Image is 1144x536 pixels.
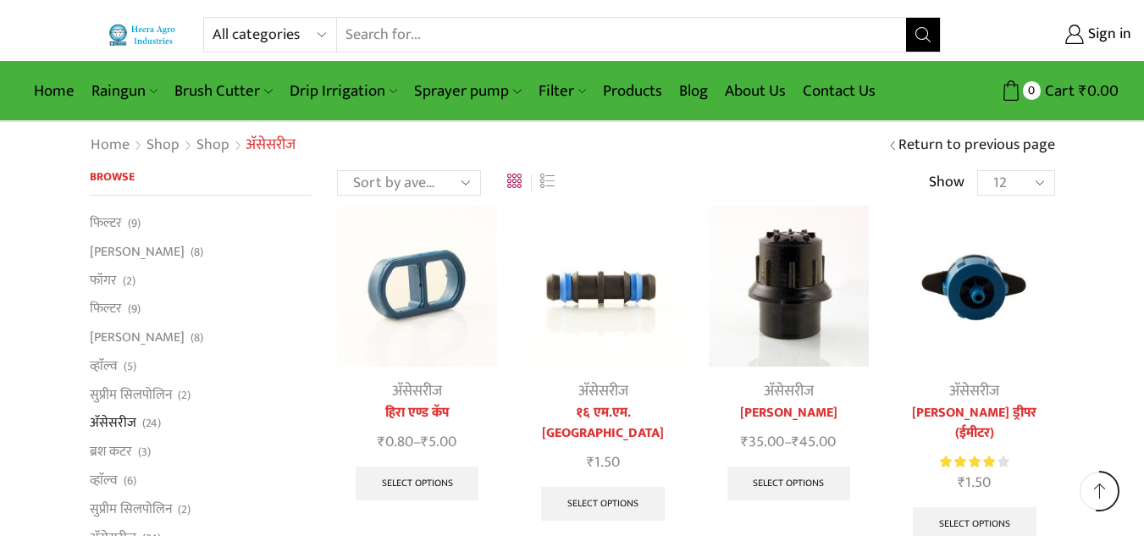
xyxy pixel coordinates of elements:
a: [PERSON_NAME] [90,237,185,266]
span: ₹ [587,450,594,475]
span: (2) [123,273,135,290]
span: ₹ [741,429,749,455]
span: (9) [128,301,141,318]
div: Rated 4.00 out of 5 [940,453,1009,471]
input: Search for... [337,18,905,52]
a: Select options for “हिरा एण्ड कॅप” [356,467,479,500]
span: (8) [191,329,203,346]
a: अ‍ॅसेसरीज [90,409,136,438]
nav: Breadcrumb [90,135,296,157]
span: (2) [178,501,191,518]
a: अ‍ॅसेसरीज [392,379,442,404]
span: ₹ [1079,78,1087,104]
a: [PERSON_NAME] [90,323,185,352]
a: व्हाॅल्व [90,467,118,495]
a: Products [594,71,671,111]
a: Select options for “१६ एम.एम. जोईनर” [541,487,665,521]
a: Blog [671,71,716,111]
a: Home [90,135,130,157]
a: फिल्टर [90,295,122,323]
bdi: 0.80 [378,429,413,455]
a: Drip Irrigation [281,71,406,111]
span: – [337,431,497,454]
span: ₹ [421,429,428,455]
button: Search button [906,18,940,52]
span: ₹ [792,429,799,455]
bdi: 0.00 [1079,78,1119,104]
img: १६ एम.एम. जोईनर [522,206,683,366]
a: अ‍ॅसेसरीज [949,379,999,404]
span: (2) [178,387,191,404]
a: Filter [530,71,594,111]
span: Browse [90,167,135,186]
a: अ‍ॅसेसरीज [578,379,628,404]
h1: अ‍ॅसेसरीज [246,136,296,155]
span: (3) [138,444,151,461]
bdi: 1.50 [958,470,991,495]
img: Heera Lateral End Cap [337,206,497,366]
a: Select options for “फ्लश व्हाॅल्व” [727,467,851,500]
span: – [709,431,869,454]
span: Show [929,172,964,194]
a: About Us [716,71,794,111]
a: 0 Cart ₹0.00 [958,75,1119,107]
img: Flush valve [709,206,869,366]
span: (5) [124,358,136,375]
bdi: 5.00 [421,429,456,455]
bdi: 1.50 [587,450,620,475]
a: Contact Us [794,71,884,111]
a: Shop [196,135,230,157]
a: ब्रश कटर [90,438,132,467]
a: १६ एम.एम. [GEOGRAPHIC_DATA] [522,403,683,444]
a: सुप्रीम सिलपोलिन [90,380,172,409]
span: Rated out of 5 [940,453,995,471]
a: फॉगर [90,266,117,295]
span: 0 [1023,81,1041,99]
select: Shop order [337,170,481,196]
a: अ‍ॅसेसरीज [764,379,814,404]
a: फिल्टर [90,213,122,237]
span: Sign in [1084,24,1131,46]
span: (8) [191,244,203,261]
span: Cart [1041,80,1075,102]
a: Sprayer pump [406,71,529,111]
a: Shop [146,135,180,157]
a: [PERSON_NAME] ड्रीपर (ईमीटर) [894,403,1054,444]
a: Home [25,71,83,111]
a: Return to previous page [898,135,1055,157]
span: (6) [124,472,136,489]
bdi: 45.00 [792,429,836,455]
span: (24) [142,415,161,432]
span: ₹ [378,429,385,455]
a: हिरा एण्ड कॅप [337,403,497,423]
a: [PERSON_NAME] [709,403,869,423]
span: (9) [128,215,141,232]
a: Raingun [83,71,166,111]
bdi: 35.00 [741,429,784,455]
img: हिरा ओनलाईन ड्रीपर (ईमीटर) [894,206,1054,366]
a: Brush Cutter [166,71,280,111]
a: सुप्रीम सिलपोलिन [90,495,172,523]
a: व्हाॅल्व [90,351,118,380]
span: ₹ [958,470,965,495]
a: Sign in [966,19,1131,50]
